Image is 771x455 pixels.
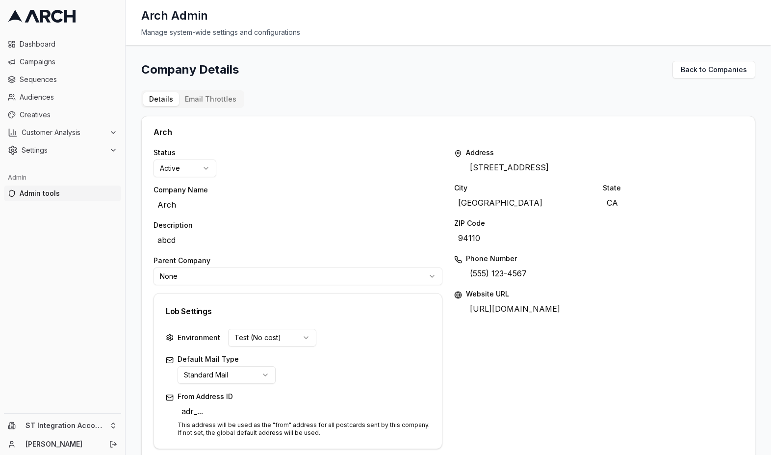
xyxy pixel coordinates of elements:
span: 94110 [454,230,484,246]
button: ST Integration Account [4,418,121,433]
span: [GEOGRAPHIC_DATA] [454,195,546,211]
span: Sequences [20,75,117,84]
h1: Company Details [141,62,239,78]
span: ST Integration Account [26,421,105,430]
button: Email Throttles [179,92,242,106]
button: Details [143,92,179,106]
span: CA [603,195,622,211]
label: Description [154,220,442,230]
label: Website URL [466,289,743,299]
label: City [454,183,595,193]
span: Dashboard [20,39,117,49]
button: Customer Analysis [4,125,121,140]
a: Audiences [4,89,121,105]
span: [URL][DOMAIN_NAME] [466,301,564,317]
label: Status [154,148,442,158]
div: Lob Settings [166,305,430,317]
a: Admin tools [4,186,121,201]
label: ZIP Code [454,218,743,228]
span: [STREET_ADDRESS] [466,160,553,175]
span: Admin tools [20,188,117,198]
span: Settings [22,145,105,155]
label: Environment [178,333,220,343]
button: Log out [106,437,120,451]
span: abcd [154,232,180,248]
span: Arch [154,197,180,213]
span: Customer Analysis [22,128,105,137]
label: Default Mail Type [178,354,430,364]
label: From Address ID [178,392,430,401]
div: Arch [154,128,743,136]
a: Sequences [4,72,121,87]
span: Audiences [20,92,117,102]
span: (555) 123-4567 [466,266,531,281]
a: Dashboard [4,36,121,52]
div: Admin [4,170,121,186]
a: Creatives [4,107,121,123]
label: State [603,183,744,193]
label: Parent Company [154,256,442,266]
div: Manage system-wide settings and configurations [141,27,755,37]
span: Campaigns [20,57,117,67]
label: Address [466,148,743,158]
label: Company Name [154,185,442,195]
span: adr_... [178,403,207,419]
a: Back to Companies [672,61,755,79]
a: Campaigns [4,54,121,70]
p: This address will be used as the "from" address for all postcards sent by this company. If not se... [178,421,430,437]
button: Settings [4,142,121,158]
span: Creatives [20,110,117,120]
a: [PERSON_NAME] [26,439,99,449]
label: Phone Number [466,254,743,264]
h1: Arch Admin [141,8,208,24]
